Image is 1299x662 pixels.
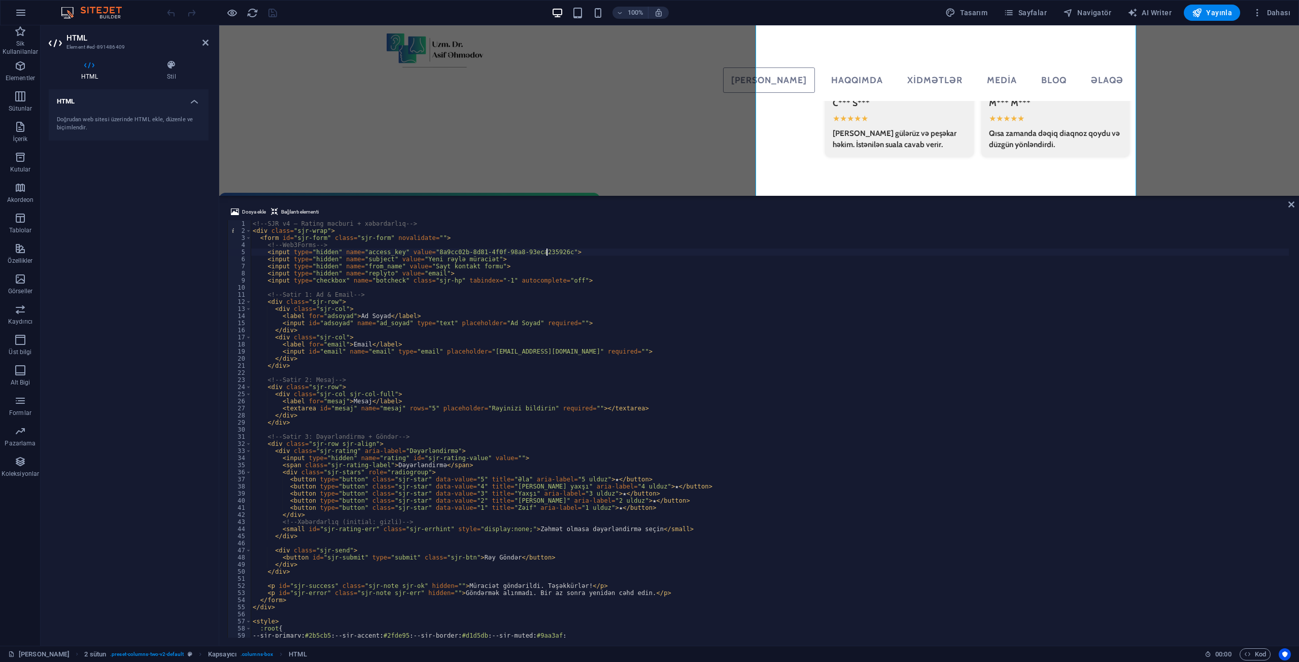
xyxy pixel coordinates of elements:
span: Bağlantı elementi [281,206,319,218]
p: Kaydırıcı [8,318,32,326]
div: 19 [228,348,252,355]
div: 51 [228,575,252,582]
p: Görseller [8,287,32,295]
div: 49 [228,561,252,568]
p: Sütunlar [9,104,32,113]
div: 50 [228,568,252,575]
button: Yayınla [1184,5,1240,21]
div: 35 [228,462,252,469]
i: Sayfayı yeniden yükleyin [247,7,258,19]
span: Navigatör [1063,8,1111,18]
span: . columns-box [241,648,273,660]
span: 00 00 [1215,648,1231,660]
div: 44 [228,526,252,533]
div: 34 [228,455,252,462]
h4: Stil [134,60,209,81]
div: 38 [228,483,252,490]
span: Tasarım [945,8,987,18]
div: 9 [228,277,252,284]
div: 37 [228,476,252,483]
button: Dahası [1248,5,1294,21]
span: Seçmek için tıkla. Düzenlemek için çift tıkla [84,648,106,660]
div: 1 [228,220,252,227]
div: 58 [228,625,252,632]
button: Sayfalar [1000,5,1051,21]
div: 18 [228,341,252,348]
div: 8 [228,270,252,277]
div: 4 [228,241,252,249]
p: Alt Bigi [11,378,30,387]
div: 25 [228,391,252,398]
div: 54 [228,597,252,604]
div: 12 [228,298,252,305]
button: 100% [612,7,648,19]
i: Bu element, özelleştirilebilir bir ön ayar [188,651,192,657]
p: Koleksiyonlar [2,470,39,478]
p: Elementler [6,74,35,82]
button: Dosya ekle [229,206,267,218]
h6: 100% [628,7,644,19]
h6: Oturum süresi [1205,648,1232,660]
div: Doğrudan web sitesi üzerinde HTML ekle, düzenle ve biçimlendir. [57,116,200,132]
div: 6 [228,256,252,263]
div: 33 [228,447,252,455]
span: Kod [1244,648,1266,660]
div: 21 [228,362,252,369]
div: Tasarım (Ctrl+Alt+Y) [941,5,992,21]
i: Yeniden boyutlandırmada yakınlaştırma düzeyini seçilen cihaza uyacak şekilde otomatik olarak ayarla. [654,8,663,17]
h4: HTML [49,60,134,81]
div: 24 [228,384,252,391]
span: : [1222,650,1224,658]
div: 11 [228,291,252,298]
div: 3 [228,234,252,241]
div: 39 [228,490,252,497]
div: 14 [228,312,252,320]
h4: HTML [49,89,209,108]
span: AI Writer [1127,8,1172,18]
div: 10 [228,284,252,291]
button: Ön izleme modundan çıkıp düzenlemeye devam etmek için buraya tıklayın [226,7,238,19]
div: 7 [228,263,252,270]
div: 26 [228,398,252,405]
div: 30 [228,426,252,433]
div: 22 [228,369,252,376]
button: Usercentrics [1279,648,1291,660]
div: 55 [228,604,252,611]
button: Tasarım [941,5,992,21]
div: 52 [228,582,252,589]
div: 5 [228,249,252,256]
div: 28 [228,412,252,419]
p: Tablolar [9,226,32,234]
span: Dahası [1252,8,1290,18]
span: Dosya ekle [242,206,266,218]
p: Kutular [10,165,31,173]
div: 41 [228,504,252,511]
div: 23 [228,376,252,384]
div: 2 [228,227,252,234]
div: 43 [228,518,252,526]
div: 31 [228,433,252,440]
div: 27 [228,405,252,412]
div: 40 [228,497,252,504]
button: AI Writer [1123,5,1176,21]
div: 32 [228,440,252,447]
div: 13 [228,305,252,312]
p: Pazarlama [5,439,36,447]
p: Üst bilgi [9,348,31,356]
p: Formlar [9,409,31,417]
div: 47 [228,547,252,554]
p: Akordeon [7,196,34,204]
h2: HTML [66,33,209,43]
div: 42 [228,511,252,518]
span: . preset-columns-two-v2-default [110,648,184,660]
div: 17 [228,334,252,341]
div: 53 [228,589,252,597]
img: Editor Logo [58,7,134,19]
div: 56 [228,611,252,618]
button: Kod [1240,648,1271,660]
div: 20 [228,355,252,362]
div: 48 [228,554,252,561]
div: 36 [228,469,252,476]
div: 15 [228,320,252,327]
span: Sayfalar [1004,8,1047,18]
